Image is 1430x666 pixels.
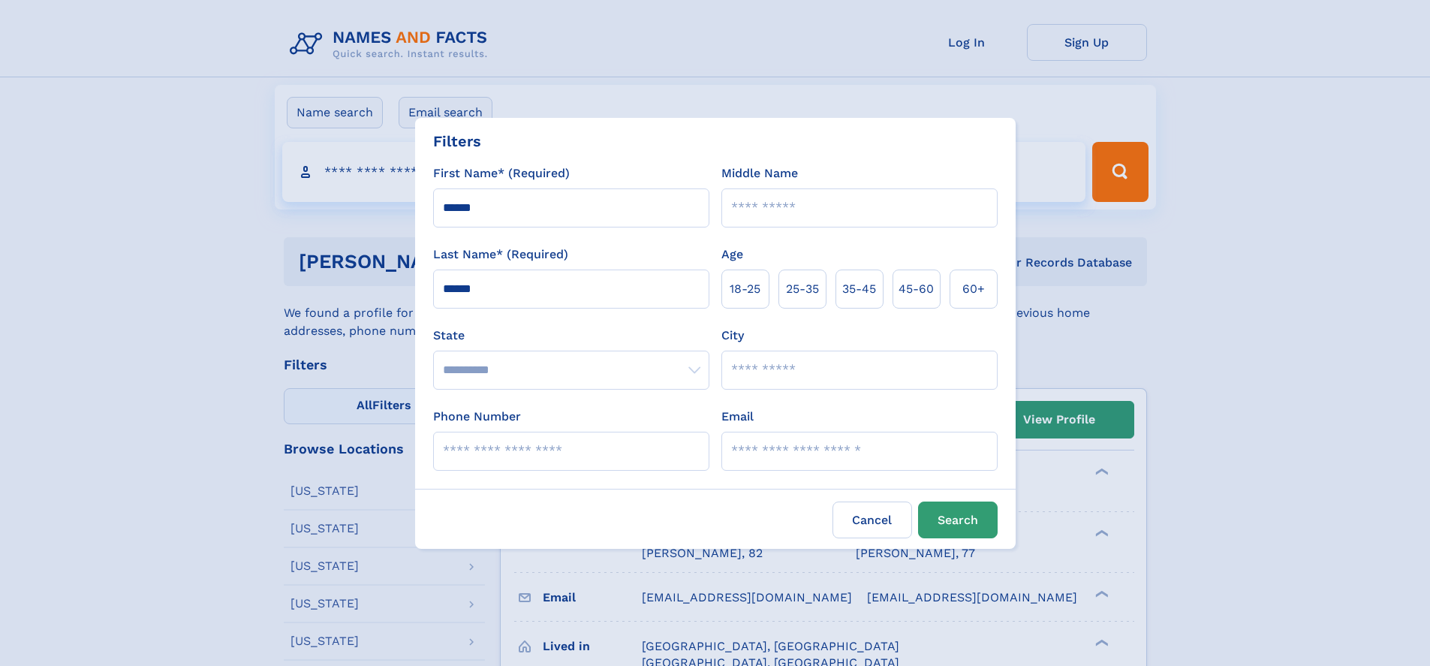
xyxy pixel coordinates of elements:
span: 18‑25 [730,280,760,298]
label: Middle Name [721,164,798,182]
span: 60+ [962,280,985,298]
label: Cancel [832,502,912,538]
label: City [721,327,744,345]
div: Filters [433,130,481,152]
span: 45‑60 [899,280,934,298]
label: State [433,327,709,345]
label: Last Name* (Required) [433,246,568,264]
span: 35‑45 [842,280,876,298]
label: Phone Number [433,408,521,426]
label: First Name* (Required) [433,164,570,182]
label: Age [721,246,743,264]
span: 25‑35 [786,280,819,298]
button: Search [918,502,998,538]
label: Email [721,408,754,426]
